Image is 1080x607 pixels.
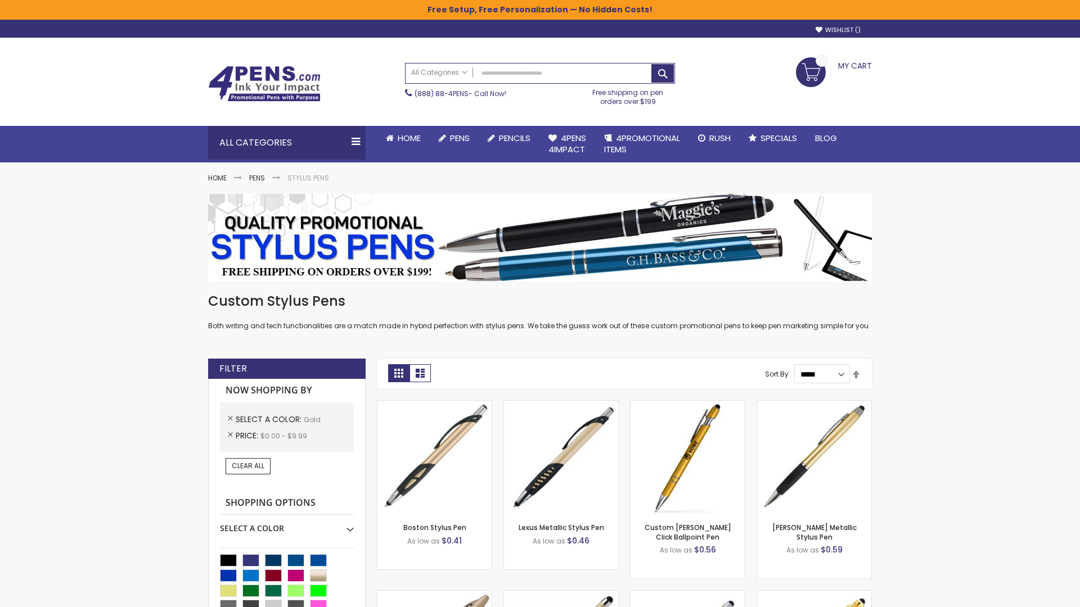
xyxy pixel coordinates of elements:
[377,400,492,410] a: Boston Stylus Pen-Gold
[581,84,676,106] div: Free shipping on pen orders over $199
[406,64,473,82] a: All Categories
[377,590,492,600] a: Twist Highlighter-Pen Stylus Combo-Gold
[689,126,740,151] a: Rush
[504,590,618,600] a: Islander Softy Metallic Gel Pen with Stylus-Gold
[220,491,354,515] strong: Shopping Options
[249,173,265,183] a: Pens
[220,515,354,534] div: Select A Color
[415,89,469,98] a: (888) 88-4PENS
[403,523,466,532] a: Boston Stylus Pen
[760,132,797,144] span: Specials
[388,364,409,382] strong: Grid
[479,126,539,151] a: Pencils
[645,523,731,541] a: Custom [PERSON_NAME] Click Ballpoint Pen
[595,126,689,162] a: 4PROMOTIONALITEMS
[220,379,354,402] strong: Now Shopping by
[208,173,227,183] a: Home
[260,431,307,441] span: $0.00 - $9.99
[407,536,440,546] span: As low as
[567,535,589,546] span: $0.46
[631,400,745,410] a: Custom Alex II Click Ballpoint Pen-Gold
[757,590,871,600] a: I-Stylus-Slim-Gold-Gold
[442,535,462,546] span: $0.41
[377,126,430,151] a: Home
[631,590,745,600] a: Cali Custom Stylus Gel pen-Gold
[226,458,271,474] a: Clear All
[816,26,861,34] a: Wishlist
[504,401,618,515] img: Lexus Metallic Stylus Pen-Gold
[287,173,329,183] strong: Stylus Pens
[539,126,595,162] a: 4Pens4impact
[219,363,247,375] strong: Filter
[208,66,321,102] img: 4Pens Custom Pens and Promotional Products
[806,126,846,151] a: Blog
[208,194,872,281] img: Stylus Pens
[821,544,843,555] span: $0.59
[499,132,530,144] span: Pencils
[757,401,871,515] img: Lory Metallic Stylus Pen-Gold
[236,414,304,425] span: Select A Color
[786,545,819,555] span: As low as
[740,126,806,151] a: Specials
[631,401,745,515] img: Custom Alex II Click Ballpoint Pen-Gold
[208,126,366,160] div: All Categories
[548,132,586,155] span: 4Pens 4impact
[709,132,731,144] span: Rush
[304,415,321,424] span: Gold
[377,401,492,515] img: Boston Stylus Pen-Gold
[533,536,565,546] span: As low as
[415,89,506,98] span: - Call Now!
[604,132,680,155] span: 4PROMOTIONAL ITEMS
[504,400,618,410] a: Lexus Metallic Stylus Pen-Gold
[815,132,837,144] span: Blog
[772,523,857,541] a: [PERSON_NAME] Metallic Stylus Pen
[411,68,467,77] span: All Categories
[208,292,872,310] h1: Custom Stylus Pens
[660,545,692,555] span: As low as
[765,369,789,379] label: Sort By
[208,292,872,331] div: Both writing and tech functionalities are a match made in hybrid perfection with stylus pens. We ...
[519,523,604,532] a: Lexus Metallic Stylus Pen
[430,126,479,151] a: Pens
[236,430,260,441] span: Price
[450,132,470,144] span: Pens
[757,400,871,410] a: Lory Metallic Stylus Pen-Gold
[232,461,264,470] span: Clear All
[398,132,421,144] span: Home
[694,544,716,555] span: $0.56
